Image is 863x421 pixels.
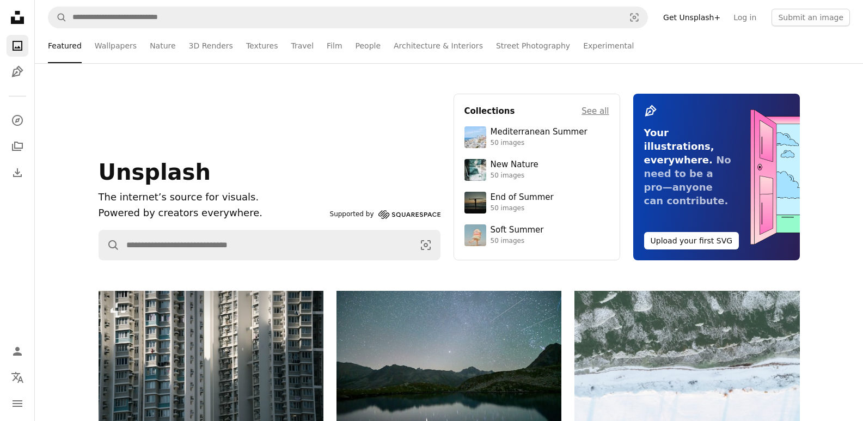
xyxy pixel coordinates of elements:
form: Find visuals sitewide [99,230,440,260]
a: Log in [727,9,763,26]
div: 50 images [491,204,554,213]
button: Submit an image [772,9,850,26]
button: Search Unsplash [48,7,67,28]
div: 50 images [491,139,587,148]
div: Mediterranean Summer [491,127,587,138]
a: Download History [7,162,28,184]
a: See all [582,105,609,118]
a: End of Summer50 images [464,192,609,213]
a: Snow covered landscape with frozen water [574,370,799,380]
div: New Nature [491,160,538,170]
a: Street Photography [496,28,570,63]
a: Log in / Sign up [7,340,28,362]
a: Film [327,28,342,63]
button: Visual search [621,7,647,28]
div: End of Summer [491,192,554,203]
a: Nature [150,28,175,63]
a: Textures [246,28,278,63]
button: Search Unsplash [99,230,120,260]
button: Language [7,367,28,388]
div: Soft Summer [491,225,544,236]
p: Powered by creators everywhere. [99,205,326,221]
div: 50 images [491,172,538,180]
img: premium_photo-1749544311043-3a6a0c8d54af [464,224,486,246]
button: Visual search [412,230,440,260]
img: premium_photo-1754398386796-ea3dec2a6302 [464,192,486,213]
a: Illustrations [7,61,28,83]
form: Find visuals sitewide [48,7,648,28]
a: Supported by [330,208,440,221]
a: Wallpapers [95,28,137,63]
button: Menu [7,393,28,414]
div: 50 images [491,237,544,246]
span: Unsplash [99,160,211,185]
a: Architecture & Interiors [394,28,483,63]
a: Explore [7,109,28,131]
button: Upload your first SVG [644,232,739,249]
a: Mediterranean Summer50 images [464,126,609,148]
a: New Nature50 images [464,159,609,181]
a: 3D Renders [189,28,233,63]
img: premium_photo-1755037089989-422ee333aef9 [464,159,486,181]
img: premium_photo-1688410049290-d7394cc7d5df [464,126,486,148]
a: Soft Summer50 images [464,224,609,246]
a: Travel [291,28,314,63]
h4: Collections [464,105,515,118]
a: Tall apartment buildings with many windows and balconies. [99,358,323,368]
a: Starry night sky over a calm mountain lake [336,361,561,370]
a: Get Unsplash+ [657,9,727,26]
a: Collections [7,136,28,157]
span: Your illustrations, everywhere. [644,127,714,166]
h1: The internet’s source for visuals. [99,190,326,205]
a: People [356,28,381,63]
a: Experimental [583,28,634,63]
a: Photos [7,35,28,57]
span: No need to be a pro—anyone can contribute. [644,154,731,206]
